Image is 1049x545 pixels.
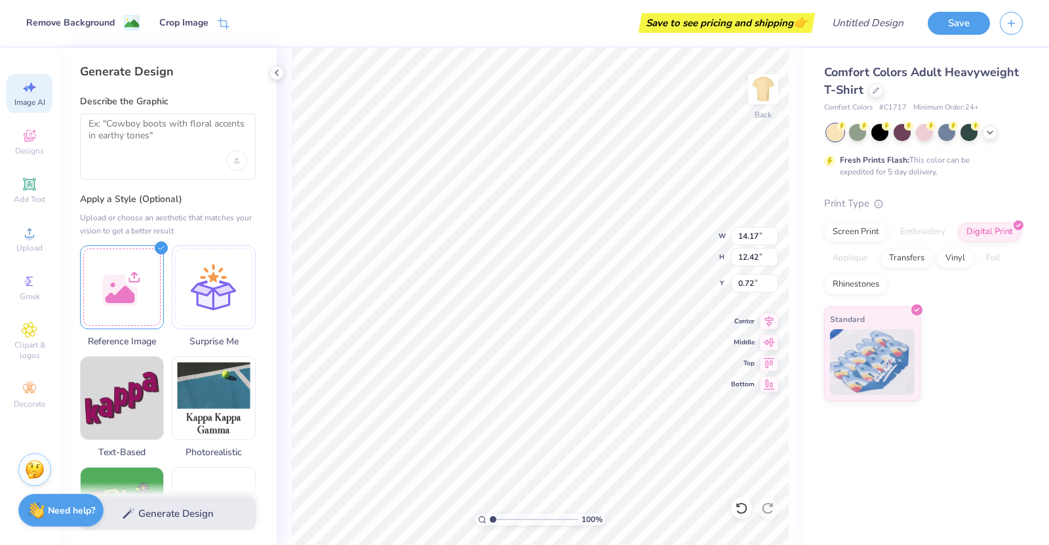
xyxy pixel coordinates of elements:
button: Save [928,12,990,35]
span: Photorealistic [172,445,256,459]
span: Add Text [14,194,45,205]
div: Back [755,109,772,121]
span: Designs [15,146,44,156]
div: Transfers [881,249,933,268]
img: Standard [830,329,915,395]
span: Upload [16,243,43,253]
div: Applique [824,249,877,268]
span: Surprise Me [172,334,256,348]
input: Untitled Design [821,10,918,36]
span: Decorate [14,399,45,409]
span: Comfort Colors [824,102,873,113]
label: Apply a Style (Optional) [80,193,256,206]
span: Image AI [14,97,45,108]
div: Print Type [824,196,1023,211]
img: Back [750,76,776,102]
div: Foil [978,249,1008,268]
span: Greek [20,291,40,302]
div: Digital Print [958,222,1021,242]
div: Upload or choose an aesthetic that matches your vision to get a better result [80,211,256,237]
strong: Fresh Prints Flash: [840,155,909,165]
span: 👉 [793,14,808,30]
div: Screen Print [824,222,888,242]
div: Upload image [226,150,247,171]
div: Crop Image [159,16,208,30]
div: Vinyl [937,249,974,268]
span: Comfort Colors Adult Heavyweight T-Shirt [824,64,1019,98]
div: Remove Background [26,16,115,30]
span: Minimum Order: 24 + [913,102,979,113]
span: Center [731,317,755,326]
span: Top [731,359,755,368]
span: Reference Image [80,334,164,348]
span: Clipart & logos [7,340,52,361]
span: # C1717 [879,102,907,113]
div: This color can be expedited for 5 day delivery. [840,154,1001,178]
img: Text-Based [81,357,163,439]
span: Bottom [731,380,755,389]
span: Middle [731,338,755,347]
div: Generate Design [80,64,256,79]
label: Describe the Graphic [80,95,256,108]
span: Text-Based [80,445,164,459]
div: Rhinestones [824,275,888,294]
span: 100 % [582,514,603,525]
div: Save to see pricing and shipping [642,13,812,33]
div: Embroidery [892,222,954,242]
span: Standard [830,312,865,326]
strong: Need help? [48,504,95,517]
img: Photorealistic [172,357,255,439]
